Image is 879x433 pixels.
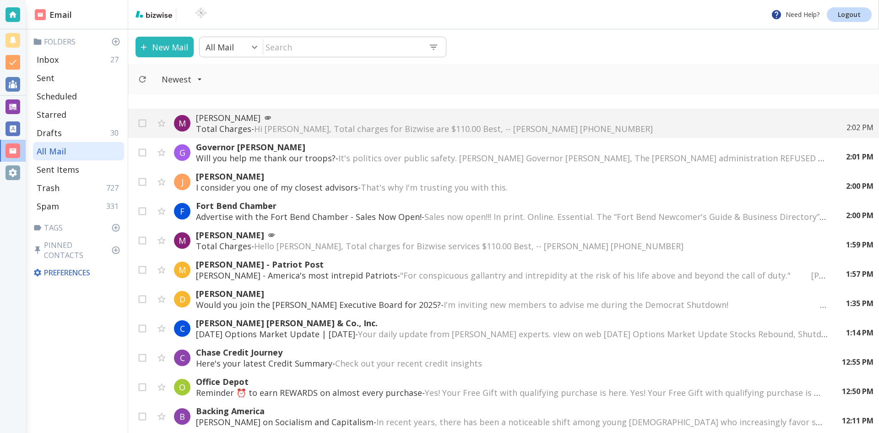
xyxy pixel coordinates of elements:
[106,183,122,193] p: 727
[846,269,874,279] p: 1:57 PM
[136,37,194,57] button: New Mail
[37,91,77,102] p: Scheduled
[196,171,828,182] p: [PERSON_NAME]
[846,298,874,308] p: 1:35 PM
[846,152,874,162] p: 2:01 PM
[37,109,66,120] p: Starred
[37,164,79,175] p: Sent Items
[35,9,72,21] h2: Email
[33,240,124,260] p: Pinned Contacts
[842,386,874,396] p: 12:50 PM
[196,376,824,387] p: Office Depot
[33,69,124,87] div: Sent
[196,259,828,270] p: [PERSON_NAME] - Patriot Post
[33,124,124,142] div: Drafts30
[37,146,66,157] p: All Mail
[33,268,122,278] p: Preferences
[196,329,828,340] p: [DATE] Options Market Update | [DATE] -
[361,182,684,193] span: That's why I'm trusting you with this. ‌ ‌ ‌ ‌ ‌ ‌ ‌ ‌ ‌ ‌ ‌ ‌ ‌ ‌ ‌ ‌ ‌ ‌ ‌ ‌ ‌ ‌ ‌ ‌ ‌ ‌ ‌ ‌ ‌ ...
[37,201,59,212] p: Spam
[33,160,124,179] div: Sent Items
[37,182,60,193] p: Trash
[179,411,185,422] p: B
[110,128,122,138] p: 30
[31,264,124,281] div: Preferences
[196,417,824,428] p: [PERSON_NAME] on Socialism and Capitalism -
[106,201,122,211] p: 331
[196,406,824,417] p: Backing America
[33,87,124,105] div: Scheduled
[842,416,874,426] p: 12:11 PM
[37,54,59,65] p: Inbox
[180,323,185,334] p: C
[846,328,874,338] p: 1:14 PM
[110,55,122,65] p: 27
[196,347,824,358] p: Chase Credit Journey
[180,352,185,363] p: C
[846,210,874,220] p: 2:00 PM
[33,105,124,124] div: Starred
[827,7,872,22] a: Logout
[846,181,874,191] p: 2:00 PM
[136,11,172,18] img: bizwise
[134,71,151,88] button: Refresh
[35,9,46,20] img: DashboardSidebarEmail.svg
[196,318,828,329] p: [PERSON_NAME] [PERSON_NAME] & Co., Inc.
[335,358,670,369] span: Check out your recent credit insights ͏ ͏ ͏ ͏ ͏ ͏ ͏ ͏ ͏ ͏ ͏ ͏ ͏ ͏ ͏ ͏ ͏ ͏ ͏ ͏ ͏ ͏ ͏ ͏ ͏ ͏ ͏ ͏ ͏ ͏...
[842,357,874,367] p: 12:55 PM
[196,153,828,164] p: Will you help me thank our troops? -
[196,200,828,211] p: Fort Bend Chamber
[37,127,62,138] p: Drafts
[846,240,874,250] p: 1:59 PM
[179,264,186,275] p: M
[771,9,819,20] p: Need Help?
[196,123,828,134] p: Total Charges -
[846,122,874,132] p: 2:02 PM
[33,37,124,47] p: Folders
[179,382,185,393] p: O
[444,299,877,310] span: I'm inviting new members to advise me during the Democrat Shutdown! ‌ ‌ ‌ ‌ ‌ ‌ ‌ ‌ ‌ ‌ ‌ ‌ ‌ ‌ ‌...
[206,42,234,53] p: All Mail
[196,299,828,310] p: Would you join the [PERSON_NAME] Executive Board for 2025? -
[181,176,184,187] p: J
[33,142,124,160] div: All Mail
[33,50,124,69] div: Inbox27
[180,206,184,217] p: F
[180,7,222,22] img: BioTech International
[33,179,124,197] div: Trash727
[179,294,185,305] p: D
[179,118,186,129] p: M
[196,230,828,241] p: [PERSON_NAME]
[254,241,684,252] span: Hello [PERSON_NAME], Total charges for Bizwise services $110.00 Best, -- [PERSON_NAME] [PHONE_NUM...
[152,69,212,89] button: Filter
[196,112,828,123] p: [PERSON_NAME]
[179,235,186,246] p: M
[196,241,828,252] p: Total Charges -
[37,72,54,83] p: Sent
[179,147,185,158] p: G
[33,223,124,233] p: Tags
[196,211,828,222] p: Advertise with the Fort Bend Chamber - Sales Now Open! -
[33,197,124,215] div: Spam331
[196,358,824,369] p: Here's your latest Credit Summary -
[196,387,824,398] p: Reminder ⏰ to earn REWARDS on almost every purchase -
[196,270,828,281] p: [PERSON_NAME] - America's most intrepid Patriots -
[196,288,828,299] p: [PERSON_NAME]
[254,123,653,134] span: Hi [PERSON_NAME], Total charges for Bizwise are $110.00 Best, -- [PERSON_NAME] [PHONE_NUMBER]
[263,38,421,56] input: Search
[196,142,828,153] p: Governor [PERSON_NAME]
[838,11,861,18] p: Logout
[196,182,828,193] p: I consider you one of my closest advisors -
